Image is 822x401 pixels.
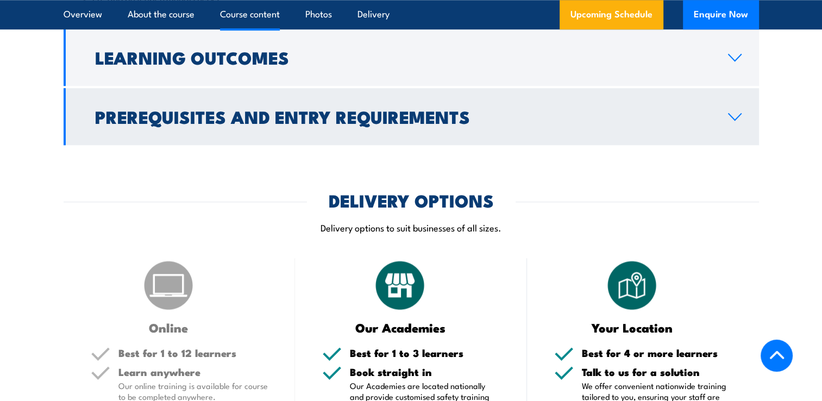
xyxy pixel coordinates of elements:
[350,348,500,358] h5: Best for 1 to 3 learners
[118,367,268,377] h5: Learn anywhere
[322,321,478,334] h3: Our Academies
[582,367,732,377] h5: Talk to us for a solution
[350,367,500,377] h5: Book straight in
[329,192,494,208] h2: DELIVERY OPTIONS
[118,348,268,358] h5: Best for 1 to 12 learners
[95,109,711,124] h2: Prerequisites and Entry Requirements
[64,88,759,145] a: Prerequisites and Entry Requirements
[582,348,732,358] h5: Best for 4 or more learners
[91,321,247,334] h3: Online
[64,29,759,86] a: Learning Outcomes
[95,49,711,65] h2: Learning Outcomes
[554,321,710,334] h3: Your Location
[64,221,759,234] p: Delivery options to suit businesses of all sizes.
